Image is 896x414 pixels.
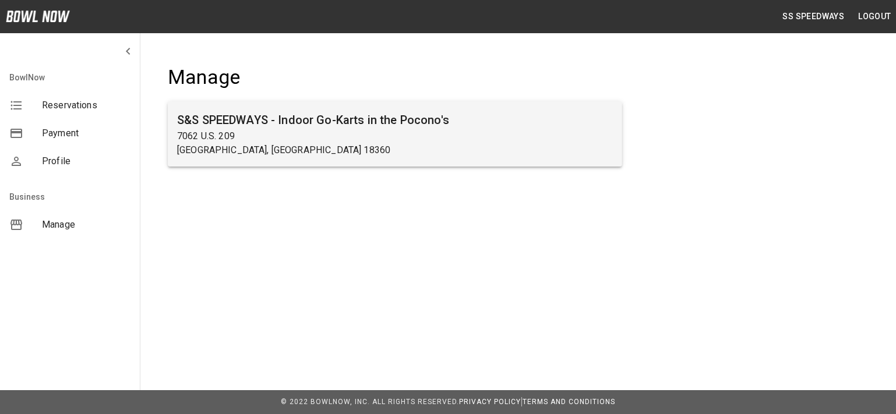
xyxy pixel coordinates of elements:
button: Logout [854,6,896,27]
a: Privacy Policy [459,398,521,406]
a: Terms and Conditions [523,398,615,406]
span: Profile [42,154,130,168]
h6: S&S SPEEDWAYS - Indoor Go-Karts in the Pocono's [177,111,613,129]
p: 7062 U.S. 209 [177,129,613,143]
span: © 2022 BowlNow, Inc. All Rights Reserved. [281,398,459,406]
p: [GEOGRAPHIC_DATA], [GEOGRAPHIC_DATA] 18360 [177,143,613,157]
h4: Manage [168,65,622,90]
span: Reservations [42,98,130,112]
button: SS Speedways [778,6,849,27]
span: Manage [42,218,130,232]
span: Payment [42,126,130,140]
img: logo [6,10,70,22]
